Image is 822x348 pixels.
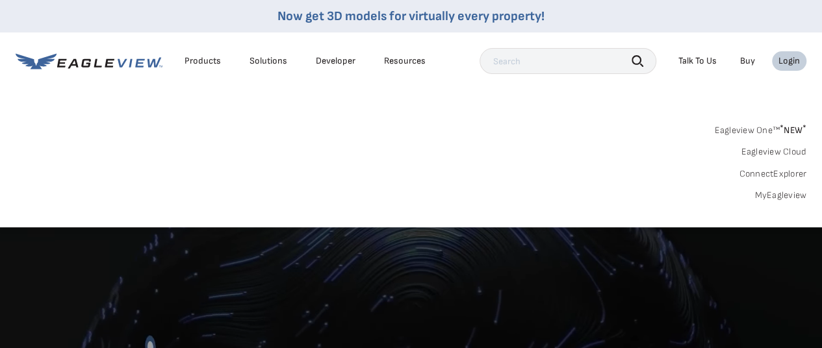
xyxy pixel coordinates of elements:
[277,8,545,24] a: Now get 3D models for virtually every property!
[714,121,806,136] a: Eagleview One™*NEW*
[678,55,717,67] div: Talk To Us
[739,168,806,180] a: ConnectExplorer
[384,55,426,67] div: Resources
[480,48,656,74] input: Search
[780,125,806,136] span: NEW
[754,190,806,201] a: MyEagleview
[316,55,355,67] a: Developer
[185,55,221,67] div: Products
[740,55,755,67] a: Buy
[778,55,800,67] div: Login
[741,146,806,158] a: Eagleview Cloud
[250,55,287,67] div: Solutions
